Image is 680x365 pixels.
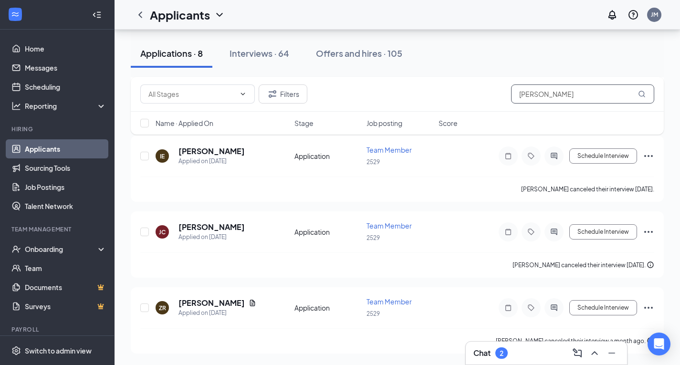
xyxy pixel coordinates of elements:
svg: ActiveChat [548,304,560,312]
input: Search in applications [511,84,654,104]
svg: Analysis [11,101,21,111]
svg: Document [249,299,256,307]
svg: ChevronUp [589,347,600,359]
div: 2 [500,349,503,357]
div: ZR [159,304,166,312]
h5: [PERSON_NAME] [178,298,245,308]
svg: Collapse [92,10,102,20]
div: Application [294,227,361,237]
h5: [PERSON_NAME] [178,222,245,232]
span: 2529 [366,158,380,166]
a: Sourcing Tools [25,158,106,177]
span: 2529 [366,310,380,317]
svg: Note [502,152,514,160]
div: Application [294,303,361,313]
svg: Ellipses [643,302,654,313]
button: ComposeMessage [570,345,585,361]
button: Schedule Interview [569,148,637,164]
svg: Note [502,304,514,312]
svg: MagnifyingGlass [638,90,646,98]
a: Job Postings [25,177,106,197]
span: Job posting [366,118,402,128]
h3: Chat [473,348,491,358]
a: Home [25,39,106,58]
div: IE [160,152,165,160]
svg: Info [647,337,654,344]
div: Applied on [DATE] [178,308,256,318]
div: Team Management [11,225,105,233]
svg: ComposeMessage [572,347,583,359]
div: Payroll [11,325,105,334]
div: Offers and hires · 105 [316,47,402,59]
div: [PERSON_NAME] canceled their interview [DATE]. [513,261,654,270]
svg: Tag [525,152,537,160]
svg: Notifications [607,9,618,21]
svg: Minimize [606,347,617,359]
div: Onboarding [25,244,98,254]
a: DocumentsCrown [25,278,106,297]
div: [PERSON_NAME] canceled their interview a month ago. [496,336,654,346]
svg: QuestionInfo [628,9,639,21]
button: Schedule Interview [569,300,637,315]
button: Filter Filters [259,84,307,104]
a: Scheduling [25,77,106,96]
div: Hiring [11,125,105,133]
div: JC [159,228,166,236]
a: Team [25,259,106,278]
span: Team Member [366,146,412,154]
span: Score [439,118,458,128]
svg: Ellipses [643,226,654,238]
div: Application [294,151,361,161]
div: Applied on [DATE] [178,232,245,242]
svg: UserCheck [11,244,21,254]
input: All Stages [148,89,235,99]
svg: ActiveChat [548,152,560,160]
a: Messages [25,58,106,77]
h5: [PERSON_NAME] [178,146,245,156]
span: Team Member [366,297,412,306]
a: SurveysCrown [25,297,106,316]
a: Talent Network [25,197,106,216]
span: Stage [294,118,314,128]
h1: Applicants [150,7,210,23]
button: ChevronUp [587,345,602,361]
svg: ActiveChat [548,228,560,236]
span: Team Member [366,221,412,230]
svg: Filter [267,88,278,100]
svg: WorkstreamLogo [10,10,20,19]
svg: ChevronLeft [135,9,146,21]
div: [PERSON_NAME] canceled their interview [DATE]. [521,185,654,194]
span: 2529 [366,234,380,241]
div: Applications · 8 [140,47,203,59]
div: Open Intercom Messenger [648,333,670,355]
div: Switch to admin view [25,346,92,355]
svg: ChevronDown [239,90,247,98]
div: Reporting [25,101,107,111]
div: Interviews · 64 [230,47,289,59]
button: Schedule Interview [569,224,637,240]
svg: Info [647,261,654,269]
svg: ChevronDown [214,9,225,21]
svg: Settings [11,346,21,355]
div: JM [651,10,658,19]
svg: Tag [525,228,537,236]
button: Minimize [604,345,619,361]
svg: Ellipses [643,150,654,162]
a: Applicants [25,139,106,158]
svg: Tag [525,304,537,312]
svg: Note [502,228,514,236]
div: Applied on [DATE] [178,156,245,166]
span: Name · Applied On [156,118,213,128]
